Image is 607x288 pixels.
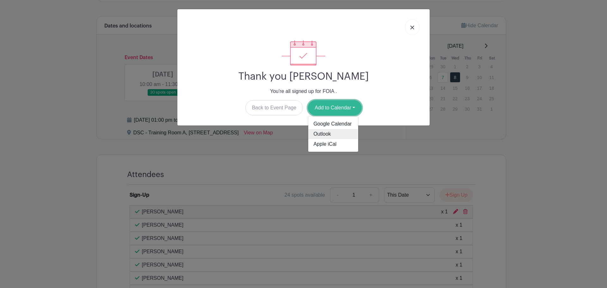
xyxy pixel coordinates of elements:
[410,26,414,29] img: close_button-5f87c8562297e5c2d7936805f587ecaba9071eb48480494691a3f1689db116b3.svg
[182,70,425,83] h2: Thank you [PERSON_NAME]
[308,129,358,139] a: Outlook
[282,40,325,65] img: signup_complete-c468d5dda3e2740ee63a24cb0ba0d3ce5d8a4ecd24259e683200fb1569d990c8.svg
[245,100,303,115] a: Back to Event Page
[182,88,425,95] p: You're all signed up for FOIA .
[308,119,358,129] a: Google Calendar
[308,100,362,115] button: Add to Calendar
[308,139,358,149] a: Apple iCal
